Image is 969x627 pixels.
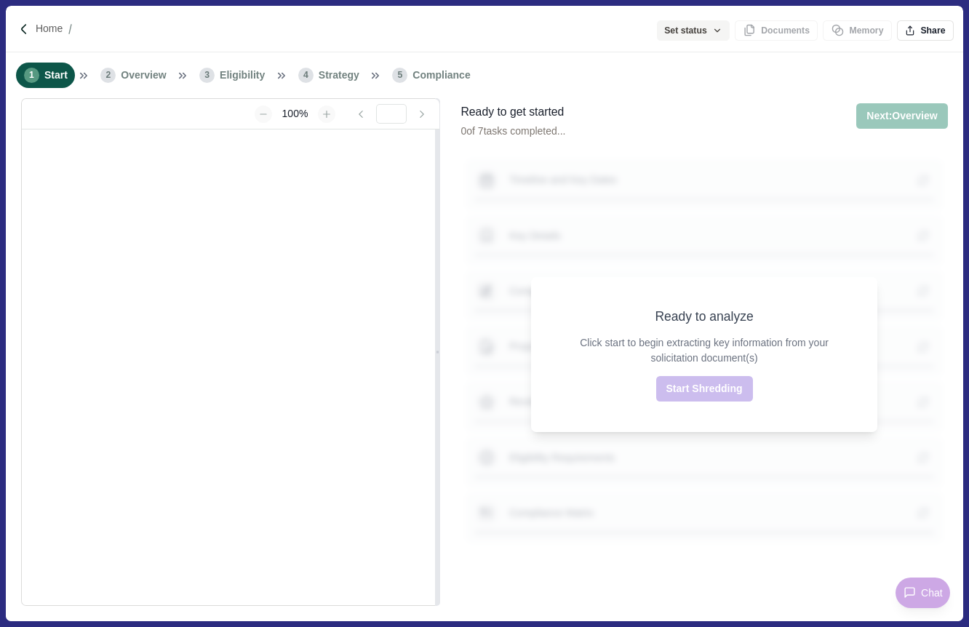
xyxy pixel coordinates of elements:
span: Eligibility [220,68,265,83]
p: Click start to begin extracting key information from your solicitation document(s) [562,335,847,366]
a: Home [36,21,63,36]
button: Chat [896,578,950,608]
span: Start [44,68,68,83]
h2: Ready to analyze [655,308,753,326]
button: Go to previous page [348,105,373,123]
span: Overview [121,68,166,83]
span: 1 [24,68,39,83]
span: 2 [100,68,116,83]
button: Start Shredding [656,376,753,402]
span: Strategy [319,68,359,83]
button: Go to next page [409,105,434,123]
span: Chat [921,586,943,601]
img: Forward slash icon [17,23,31,36]
div: Ready to get started [460,103,565,121]
p: 0 of 7 tasks completed... [460,124,565,139]
span: 5 [392,68,407,83]
div: 100% [274,106,315,121]
button: Zoom in [318,105,335,123]
span: 4 [298,68,314,83]
img: Forward slash icon [63,23,78,36]
button: Next:Overview [856,103,947,129]
button: Zoom out [255,105,272,123]
span: 3 [199,68,215,83]
span: Compliance [412,68,470,83]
